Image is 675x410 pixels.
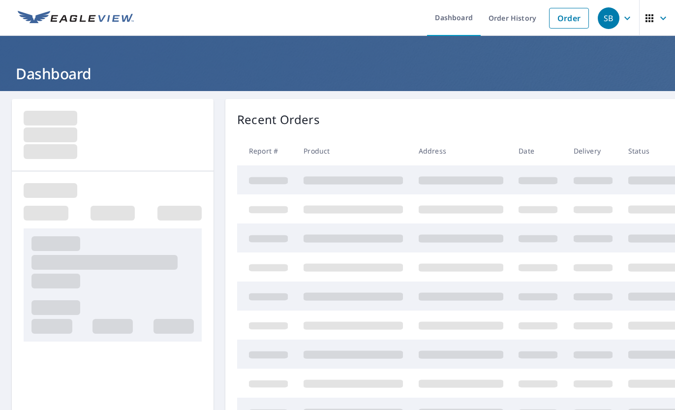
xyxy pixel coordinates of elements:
[511,136,565,165] th: Date
[598,7,619,29] div: SB
[566,136,620,165] th: Delivery
[12,63,663,84] h1: Dashboard
[237,136,296,165] th: Report #
[411,136,511,165] th: Address
[296,136,411,165] th: Product
[18,11,134,26] img: EV Logo
[549,8,589,29] a: Order
[237,111,320,128] p: Recent Orders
